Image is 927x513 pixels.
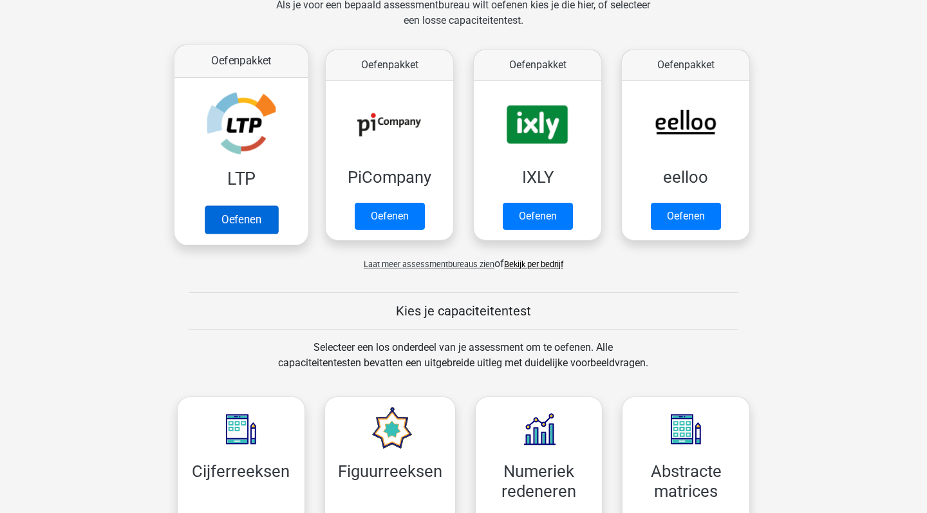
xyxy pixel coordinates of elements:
[189,303,738,319] h5: Kies je capaciteitentest
[355,203,425,230] a: Oefenen
[266,340,660,386] div: Selecteer een los onderdeel van je assessment om te oefenen. Alle capaciteitentesten bevatten een...
[503,203,573,230] a: Oefenen
[364,259,494,269] span: Laat meer assessmentbureaus zien
[651,203,721,230] a: Oefenen
[167,246,760,272] div: of
[205,205,278,234] a: Oefenen
[504,259,563,269] a: Bekijk per bedrijf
